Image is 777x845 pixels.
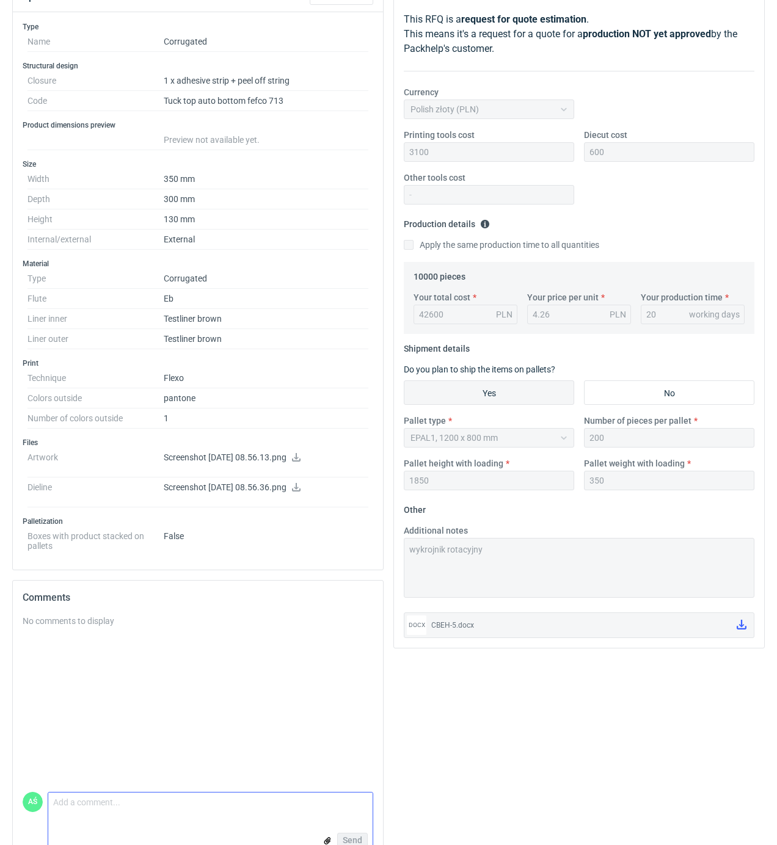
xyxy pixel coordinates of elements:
dt: Type [27,269,164,289]
dt: Artwork [27,448,164,477]
dd: 300 mm [164,189,368,209]
label: Pallet type [404,415,446,427]
dt: Technique [27,368,164,388]
dd: Corrugated [164,269,368,289]
h3: Files [23,438,373,448]
dd: 1 x adhesive strip + peel off string [164,71,368,91]
label: Pallet weight with loading [584,457,685,470]
label: Do you plan to ship the items on pallets? [404,364,555,374]
dt: Liner inner [27,309,164,329]
label: Your production time [641,291,723,303]
figcaption: AŚ [23,792,43,812]
dt: Flute [27,289,164,309]
h3: Material [23,259,373,269]
label: Number of pieces per pallet [584,415,691,427]
div: Adrian Świerżewski [23,792,43,812]
p: Screenshot [DATE] 08.56.36.png [164,482,368,493]
dd: External [164,230,368,250]
dd: Testliner brown [164,329,368,349]
label: Additional notes [404,524,468,537]
span: Send [343,836,362,844]
dt: Number of colors outside [27,408,164,429]
dd: False [164,526,368,551]
strong: request for quote estimation [461,13,586,25]
dd: Flexo [164,368,368,388]
span: Preview not available yet. [164,135,260,145]
h3: Print [23,358,373,368]
h3: Type [23,22,373,32]
dd: pantone [164,388,368,408]
label: Your total cost [414,291,470,303]
div: working days [689,308,740,321]
legend: Shipment details [404,339,470,354]
h3: Structural design [23,61,373,71]
dt: Colors outside [27,388,164,408]
legend: 10000 pieces [414,267,465,281]
div: PLN [496,308,513,321]
dt: Liner outer [27,329,164,349]
label: Pallet height with loading [404,457,503,470]
div: docx [407,615,426,635]
dd: Eb [164,289,368,309]
dd: Corrugated [164,32,368,52]
p: This RFQ is a . This means it's a request for a quote for a by the Packhelp's customer. [404,12,754,56]
dd: 1 [164,408,368,429]
dd: Tuck top auto bottom fefco 713 [164,91,368,111]
div: No comments to display [23,615,373,627]
label: Other tools cost [404,172,465,184]
h2: Comments [23,590,373,605]
dt: Boxes with product stacked on pallets [27,526,164,551]
dd: 130 mm [164,209,368,230]
dd: Testliner brown [164,309,368,329]
dt: Width [27,169,164,189]
dt: Dieline [27,477,164,507]
div: CBEH-5.docx [431,619,727,631]
legend: Production details [404,214,490,229]
textarea: wykrojnik rotacyjny [404,538,754,598]
dt: Height [27,209,164,230]
p: Screenshot [DATE] 08.56.13.png [164,452,368,463]
dt: Name [27,32,164,52]
h3: Size [23,159,373,169]
dd: 350 mm [164,169,368,189]
label: Printing tools cost [404,129,475,141]
dt: Internal/external [27,230,164,250]
dt: Depth [27,189,164,209]
legend: Other [404,500,426,515]
label: Apply the same production time to all quantities [404,239,599,251]
label: Diecut cost [584,129,627,141]
label: Your price per unit [527,291,599,303]
div: PLN [610,308,626,321]
dt: Code [27,91,164,111]
dt: Closure [27,71,164,91]
h3: Palletization [23,517,373,526]
h3: Product dimensions preview [23,120,373,130]
strong: production NOT yet approved [583,28,711,40]
label: Currency [404,86,439,98]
